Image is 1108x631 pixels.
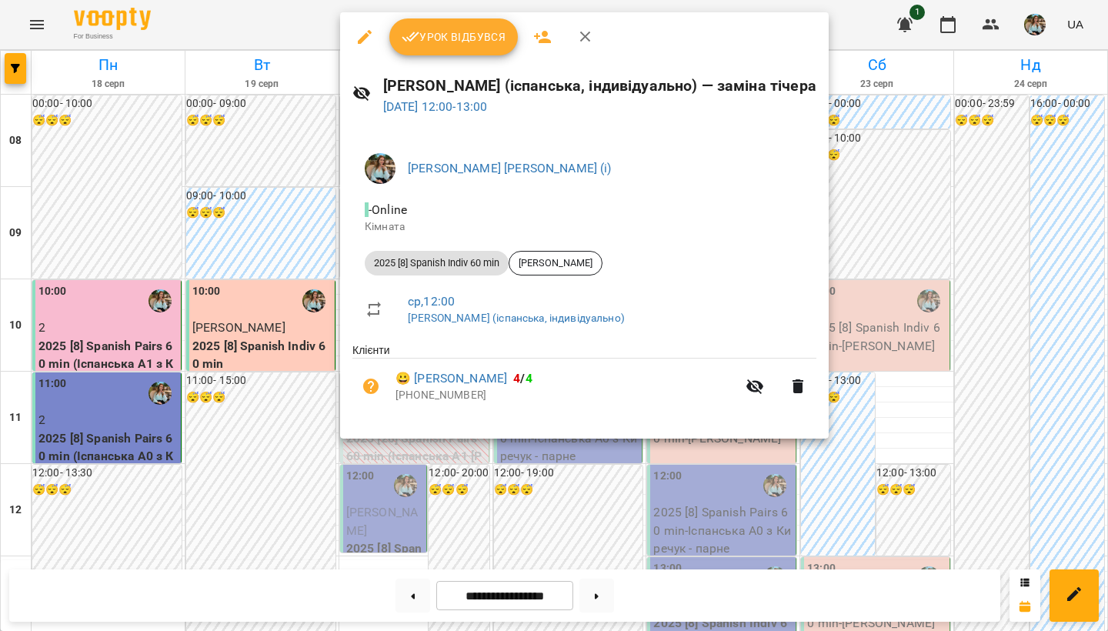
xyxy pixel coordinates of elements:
[395,388,736,403] p: [PHONE_NUMBER]
[408,312,625,324] a: [PERSON_NAME] (іспанська, індивідуально)
[352,368,389,405] button: Візит ще не сплачено. Додати оплату?
[513,371,532,386] b: /
[365,219,804,235] p: Кімната
[408,294,455,309] a: ср , 12:00
[383,74,816,98] h6: [PERSON_NAME] (іспанська, індивідуально) — заміна тічера
[365,256,509,270] span: 2025 [8] Spanish Indiv 60 min
[365,202,410,217] span: - Online
[509,251,602,275] div: [PERSON_NAME]
[513,371,520,386] span: 4
[395,369,507,388] a: 😀 [PERSON_NAME]
[365,153,395,184] img: 856b7ccd7d7b6bcc05e1771fbbe895a7.jfif
[402,28,506,46] span: Урок відбувся
[389,18,519,55] button: Урок відбувся
[352,342,816,419] ul: Клієнти
[509,256,602,270] span: [PERSON_NAME]
[526,371,532,386] span: 4
[383,99,488,114] a: [DATE] 12:00-13:00
[408,161,612,175] a: [PERSON_NAME] [PERSON_NAME] (і)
